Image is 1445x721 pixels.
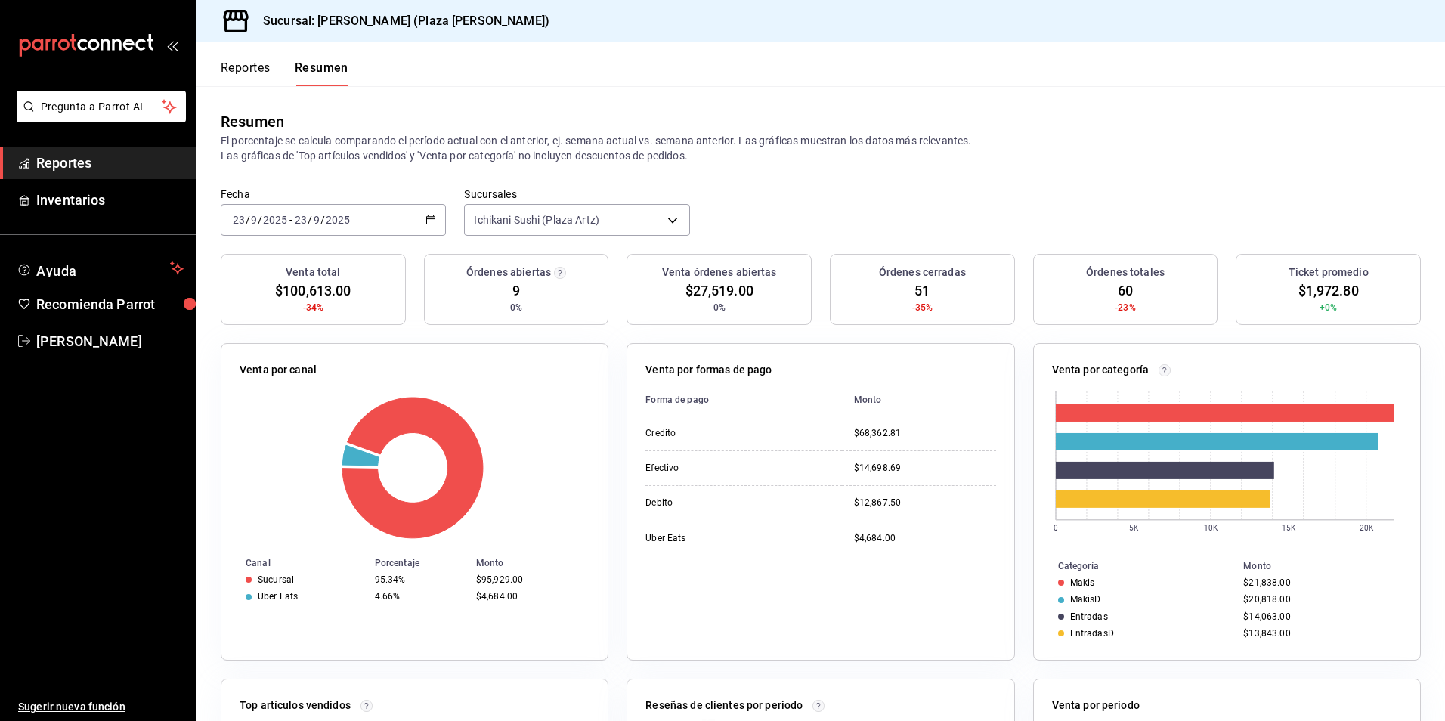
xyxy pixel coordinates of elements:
div: $4,684.00 [854,532,996,545]
span: [PERSON_NAME] [36,331,184,351]
span: Inventarios [36,190,184,210]
a: Pregunta a Parrot AI [11,110,186,125]
th: Porcentaje [369,555,470,571]
div: $13,843.00 [1243,628,1396,639]
div: navigation tabs [221,60,348,86]
div: Efectivo [645,462,797,475]
span: $1,972.80 [1298,280,1359,301]
span: Recomienda Parrot [36,294,184,314]
span: / [258,214,262,226]
span: +0% [1320,301,1337,314]
div: $4,684.00 [476,591,583,602]
button: open_drawer_menu [166,39,178,51]
div: $68,362.81 [854,427,996,440]
span: 0% [713,301,726,314]
input: -- [294,214,308,226]
text: 10K [1203,524,1218,532]
span: - [289,214,292,226]
input: -- [232,214,246,226]
input: -- [250,214,258,226]
input: -- [313,214,320,226]
span: Sugerir nueva función [18,699,184,715]
span: / [246,214,250,226]
span: / [308,214,312,226]
h3: Órdenes cerradas [879,265,966,280]
span: -23% [1115,301,1136,314]
button: Reportes [221,60,271,86]
div: 95.34% [375,574,464,585]
h3: Sucursal: [PERSON_NAME] (Plaza [PERSON_NAME]) [251,12,549,30]
span: 51 [914,280,930,301]
div: $95,929.00 [476,574,583,585]
span: Pregunta a Parrot AI [41,99,162,115]
h3: Órdenes abiertas [466,265,551,280]
p: Venta por periodo [1052,698,1140,713]
button: Resumen [295,60,348,86]
input: ---- [262,214,288,226]
p: Reseñas de clientes por periodo [645,698,803,713]
p: Venta por canal [240,362,317,378]
th: Monto [470,555,608,571]
span: 60 [1118,280,1133,301]
th: Categoría [1034,558,1238,574]
div: $14,698.69 [854,462,996,475]
th: Monto [1237,558,1420,574]
div: $12,867.50 [854,497,996,509]
h3: Venta órdenes abiertas [662,265,777,280]
span: 9 [512,280,520,301]
button: Pregunta a Parrot AI [17,91,186,122]
label: Sucursales [464,189,689,200]
h3: Órdenes totales [1086,265,1165,280]
div: Sucursal [258,574,294,585]
text: 5K [1129,524,1139,532]
div: MakisD [1070,594,1101,605]
span: $100,613.00 [275,280,351,301]
div: Entradas [1070,611,1108,622]
text: 0 [1054,524,1058,532]
div: Resumen [221,110,284,133]
span: Ayuda [36,259,164,277]
input: ---- [325,214,351,226]
span: Reportes [36,153,184,173]
th: Forma de pago [645,384,841,416]
text: 15K [1281,524,1295,532]
th: Canal [221,555,369,571]
span: 0% [510,301,522,314]
h3: Venta total [286,265,340,280]
p: Top artículos vendidos [240,698,351,713]
span: -34% [303,301,324,314]
div: Credito [645,427,797,440]
div: $20,818.00 [1243,594,1396,605]
div: EntradasD [1070,628,1114,639]
label: Fecha [221,189,446,200]
div: Uber Eats [645,532,797,545]
div: $21,838.00 [1243,577,1396,588]
span: -35% [912,301,933,314]
div: Makis [1070,577,1095,588]
span: Ichikani Sushi (Plaza Artz) [474,212,599,227]
div: Uber Eats [258,591,298,602]
text: 20K [1359,524,1373,532]
div: $14,063.00 [1243,611,1396,622]
div: 4.66% [375,591,464,602]
h3: Ticket promedio [1289,265,1369,280]
p: Venta por categoría [1052,362,1150,378]
span: / [320,214,325,226]
th: Monto [842,384,996,416]
div: Debito [645,497,797,509]
p: Venta por formas de pago [645,362,772,378]
p: El porcentaje se calcula comparando el período actual con el anterior, ej. semana actual vs. sema... [221,133,1421,163]
span: $27,519.00 [685,280,753,301]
